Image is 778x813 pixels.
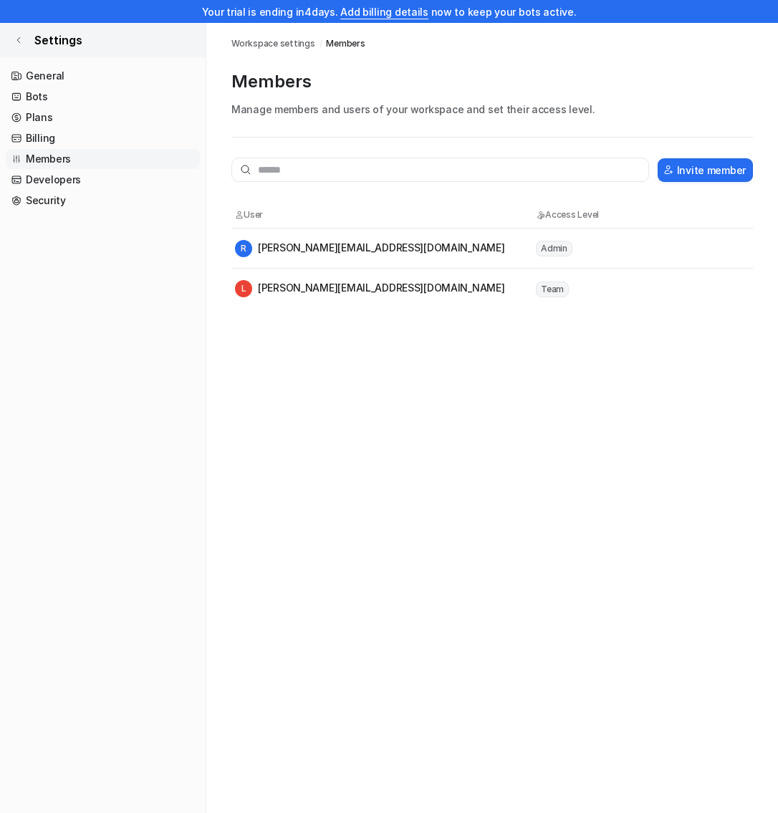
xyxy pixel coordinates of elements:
[340,6,428,18] a: Add billing details
[231,37,315,50] a: Workspace settings
[536,282,569,297] span: Team
[34,32,82,49] span: Settings
[6,87,200,107] a: Bots
[235,211,244,219] img: User
[658,158,753,182] button: Invite member
[326,37,365,50] a: Members
[6,66,200,86] a: General
[231,102,753,117] p: Manage members and users of your workspace and set their access level.
[536,241,572,256] span: Admin
[234,208,535,222] th: User
[6,128,200,148] a: Billing
[231,70,753,93] p: Members
[535,208,664,222] th: Access Level
[6,149,200,169] a: Members
[235,240,252,257] span: R
[6,107,200,128] a: Plans
[536,211,545,219] img: Access Level
[235,280,252,297] span: L
[6,170,200,190] a: Developers
[320,37,322,50] span: /
[6,191,200,211] a: Security
[235,240,505,257] div: [PERSON_NAME][EMAIL_ADDRESS][DOMAIN_NAME]
[235,280,505,297] div: [PERSON_NAME][EMAIL_ADDRESS][DOMAIN_NAME]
